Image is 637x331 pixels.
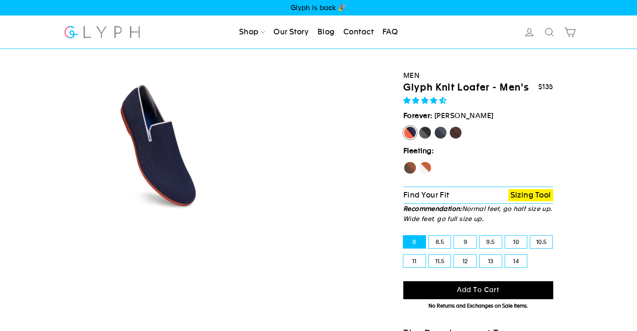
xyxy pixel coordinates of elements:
strong: Forever: [403,111,433,120]
label: 8.5 [429,236,451,248]
label: 10.5 [530,236,552,248]
span: No Returns and Exchanges on Sale Items. [428,303,528,309]
label: 13 [480,255,502,267]
div: Men [403,70,553,81]
label: 9.5 [480,236,502,248]
a: Contact [340,23,377,41]
label: 12 [454,255,476,267]
span: 4.73 stars [403,96,449,105]
label: Rhino [434,126,447,139]
span: Add to cart [457,286,500,294]
img: Glyph [63,21,142,43]
span: [PERSON_NAME] [434,111,494,120]
h1: Glyph Knit Loafer - Men's [403,82,529,94]
img: Angle_6_0_3x_b7f751b4-e3dc-4a3c-b0c7-0aca56be0efa_800x.jpg [88,74,231,216]
a: FAQ [379,23,401,41]
span: Find Your Fit [403,190,449,199]
a: Blog [314,23,338,41]
label: 11 [403,255,426,267]
label: Fox [418,161,432,174]
a: Sizing Tool [508,189,553,201]
strong: Fleeting: [403,146,434,155]
label: Mustang [449,126,462,139]
label: 9 [454,236,476,248]
p: Normal feet, go half size up. Wide feet, go full size up. [403,204,553,224]
strong: Recommendation: [403,205,462,212]
span: $135 [538,83,553,91]
button: Add to cart [403,281,553,299]
ul: Primary [236,23,401,41]
label: 11.5 [429,255,451,267]
a: Our Story [270,23,312,41]
label: 14 [505,255,527,267]
label: 10 [505,236,527,248]
label: Panther [418,126,432,139]
label: 8 [403,236,426,248]
label: [PERSON_NAME] [403,126,417,139]
label: Hawk [403,161,417,174]
a: Shop [236,23,268,41]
